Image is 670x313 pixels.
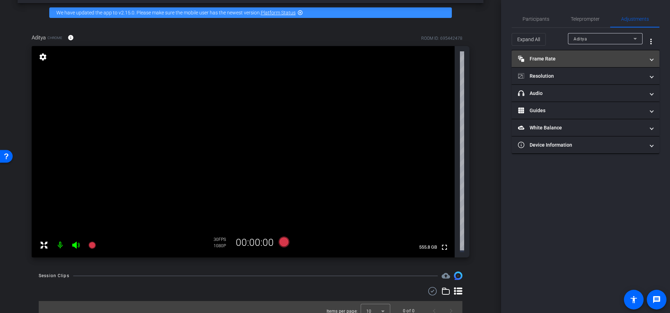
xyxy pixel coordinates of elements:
[68,34,74,41] mat-icon: info
[518,55,645,63] mat-panel-title: Frame Rate
[518,107,645,114] mat-panel-title: Guides
[442,272,450,280] span: Destinations for your clips
[647,37,655,46] mat-icon: more_vert
[49,7,452,18] div: We have updated the app to v2.15.0. Please make sure the mobile user has the newest version.
[231,237,278,249] div: 00:00:00
[38,53,48,61] mat-icon: settings
[574,37,587,41] span: Aditya
[421,35,462,41] div: ROOM ID: 695442478
[512,136,659,153] mat-expansion-panel-header: Device Information
[517,33,540,46] span: Expand All
[630,295,638,304] mat-icon: accessibility
[518,72,645,80] mat-panel-title: Resolution
[512,119,659,136] mat-expansion-panel-header: White Balance
[643,33,659,50] button: More Options for Adjustments Panel
[48,35,62,40] span: Chrome
[571,17,600,21] span: Teleprompter
[214,243,231,249] div: 1080P
[518,141,645,149] mat-panel-title: Device Information
[512,50,659,67] mat-expansion-panel-header: Frame Rate
[297,10,303,15] mat-icon: highlight_off
[652,295,661,304] mat-icon: message
[454,272,462,280] img: Session clips
[512,68,659,84] mat-expansion-panel-header: Resolution
[512,102,659,119] mat-expansion-panel-header: Guides
[214,237,231,242] div: 30
[512,33,546,46] button: Expand All
[442,272,450,280] mat-icon: cloud_upload
[440,243,449,251] mat-icon: fullscreen
[417,243,440,251] span: 555.8 GB
[219,237,226,242] span: FPS
[518,124,645,132] mat-panel-title: White Balance
[621,17,649,21] span: Adjustments
[39,272,69,279] div: Session Clips
[523,17,549,21] span: Participants
[518,90,645,97] mat-panel-title: Audio
[32,34,46,41] span: Aditya
[261,10,296,15] a: Platform Status
[512,85,659,102] mat-expansion-panel-header: Audio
